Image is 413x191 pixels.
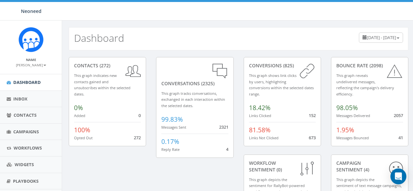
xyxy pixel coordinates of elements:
span: (272) [98,62,110,69]
span: Playbooks [13,178,39,184]
span: Workflows [14,145,42,151]
div: conversations [161,62,228,87]
div: conversions [249,62,316,69]
span: 2321 [219,124,228,130]
small: This graph indicates new contacts gained and unsubscribes within the selected dates. [74,73,130,96]
span: Campaigns [13,129,39,135]
small: Links Not Clicked [249,135,279,140]
div: Campaign Sentiment [336,160,403,173]
span: Contacts [14,112,37,118]
span: (4) [363,166,369,173]
span: 18.42% [249,103,271,112]
span: 272 [134,135,141,141]
span: 673 [309,135,316,141]
span: Widgets [15,161,34,167]
span: 41 [398,135,403,141]
small: Name [26,57,36,62]
a: [PERSON_NAME] [16,62,46,68]
small: This graph shows link clicks by users, highlighting conversions within the selected dates range. [249,73,314,96]
span: 0% [74,103,83,112]
h2: Dashboard [74,32,124,43]
span: 4 [226,146,228,152]
small: Messages Bounced [336,135,369,140]
span: 2057 [394,112,403,118]
div: Bounce Rate [336,62,403,69]
small: Messages Sent [161,125,186,130]
small: Added [74,113,85,118]
span: (2325) [200,80,214,87]
span: 100% [74,126,90,134]
span: 98.05% [336,103,358,112]
span: 0.17% [161,137,179,146]
span: (0) [275,166,282,173]
div: contacts [74,62,141,69]
span: Inbox [13,96,28,102]
small: Reply Rate [161,147,180,152]
small: Messages Delivered [336,113,370,118]
span: 1.95% [336,126,354,134]
small: Links Clicked [249,113,271,118]
span: (825) [282,62,294,69]
small: Opted Out [74,135,93,140]
span: [DATE] - [DATE] [367,34,396,40]
span: 99.83% [161,115,183,124]
span: (2098) [368,62,383,69]
small: This graph tracks conversations, exchanged in each interaction within the selected dates. [161,91,225,108]
span: Dashboard [13,79,41,85]
div: Open Intercom Messenger [390,168,406,184]
span: 81.58% [249,126,271,134]
span: 0 [138,112,141,118]
small: This graph reveals undelivered messages, reflecting the campaign's delivery efficiency. [336,73,394,96]
img: Rally_Corp_Icon.png [19,27,43,52]
div: Workflow Sentiment [249,160,316,173]
small: [PERSON_NAME] [16,63,46,67]
span: Neoneed [21,8,41,14]
span: 152 [309,112,316,118]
